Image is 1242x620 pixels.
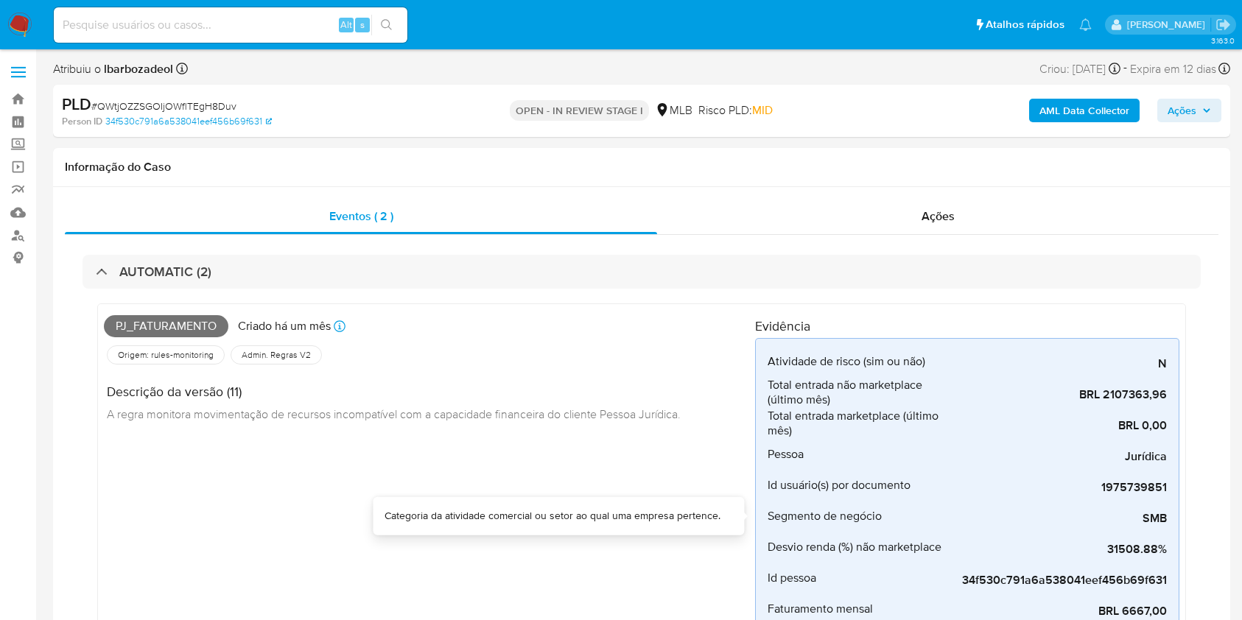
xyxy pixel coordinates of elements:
span: Expira em 12 dias [1130,61,1216,77]
p: lucas.barboza@mercadolivre.com [1127,18,1210,32]
span: Alt [340,18,352,32]
b: lbarbozadeol [101,60,173,77]
a: Notificações [1079,18,1092,31]
span: - [1123,59,1127,79]
p: OPEN - IN REVIEW STAGE I [510,100,649,121]
span: Atribuiu o [53,61,173,77]
h1: Informação do Caso [65,160,1218,175]
div: Categoria da atividade comercial ou setor ao qual uma empresa pertence. [385,509,720,524]
button: search-icon [371,15,401,35]
input: Pesquise usuários ou casos... [54,15,407,35]
p: Criado há um mês [238,318,331,334]
span: Eventos ( 2 ) [329,208,393,225]
span: # QWtjOZZSGOIjOWflTEgH8Duv [91,99,236,113]
span: A regra monitora movimentação de recursos incompatível com a capacidade financeira do cliente Pes... [107,406,681,422]
b: PLD [62,92,91,116]
b: AML Data Collector [1039,99,1129,122]
div: Criou: [DATE] [1039,59,1120,79]
div: MLB [655,102,692,119]
div: AUTOMATIC (2) [83,255,1201,289]
span: s [360,18,365,32]
b: Person ID [62,115,102,128]
span: Atalhos rápidos [986,17,1064,32]
span: Ações [922,208,955,225]
h4: Descrição da versão (11) [107,384,681,400]
h3: AUTOMATIC (2) [119,264,211,280]
a: Sair [1215,17,1231,32]
span: Pj_faturamento [104,315,228,337]
a: 34f530c791a6a538041eef456b69f631 [105,115,272,128]
span: Risco PLD: [698,102,773,119]
span: Ações [1168,99,1196,122]
span: Origem: rules-monitoring [116,349,215,361]
span: Admin. Regras V2 [240,349,312,361]
button: Ações [1157,99,1221,122]
button: AML Data Collector [1029,99,1140,122]
span: MID [752,102,773,119]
